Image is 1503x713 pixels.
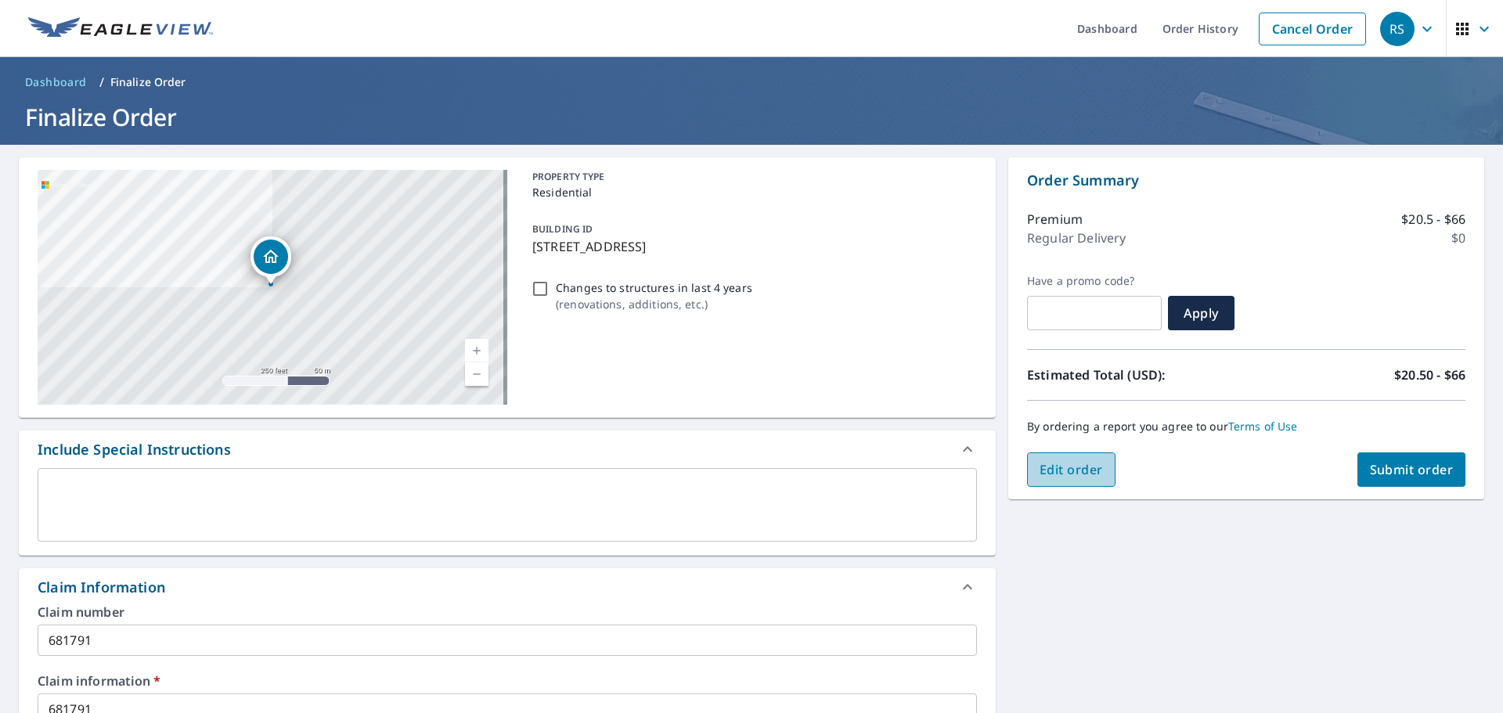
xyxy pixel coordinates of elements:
[532,170,971,184] p: PROPERTY TYPE
[19,70,1484,95] nav: breadcrumb
[1394,366,1465,384] p: $20.50 - $66
[110,74,186,90] p: Finalize Order
[99,73,104,92] li: /
[1027,229,1126,247] p: Regular Delivery
[19,101,1484,133] h1: Finalize Order
[1027,170,1465,191] p: Order Summary
[1027,452,1116,487] button: Edit order
[19,568,996,606] div: Claim Information
[1027,366,1246,384] p: Estimated Total (USD):
[38,675,977,687] label: Claim information
[1027,210,1083,229] p: Premium
[1180,304,1222,322] span: Apply
[1401,210,1465,229] p: $20.5 - $66
[28,17,213,41] img: EV Logo
[38,439,231,460] div: Include Special Instructions
[556,279,752,296] p: Changes to structures in last 4 years
[1380,12,1415,46] div: RS
[1168,296,1234,330] button: Apply
[556,296,752,312] p: ( renovations, additions, etc. )
[1259,13,1366,45] a: Cancel Order
[38,606,977,618] label: Claim number
[250,236,291,285] div: Dropped pin, building 1, Residential property, 801 N Mulberry St Corydon, IN 47112
[1451,229,1465,247] p: $0
[532,184,971,200] p: Residential
[1040,461,1103,478] span: Edit order
[38,577,165,598] div: Claim Information
[465,339,488,362] a: Current Level 17, Zoom In
[19,430,996,468] div: Include Special Instructions
[1228,419,1298,434] a: Terms of Use
[1027,274,1162,288] label: Have a promo code?
[465,362,488,386] a: Current Level 17, Zoom Out
[532,237,971,256] p: [STREET_ADDRESS]
[1027,420,1465,434] p: By ordering a report you agree to our
[19,70,93,95] a: Dashboard
[1357,452,1466,487] button: Submit order
[25,74,87,90] span: Dashboard
[1370,461,1454,478] span: Submit order
[532,222,593,236] p: BUILDING ID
